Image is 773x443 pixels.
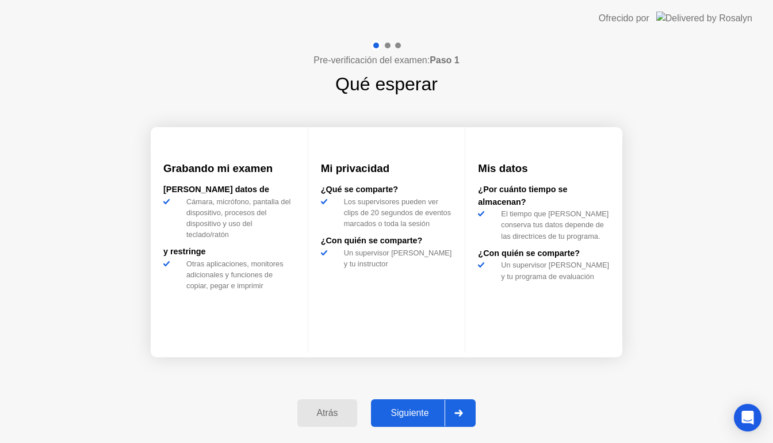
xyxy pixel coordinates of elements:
[163,246,295,258] div: y restringe
[478,184,610,208] div: ¿Por cuánto tiempo se almacenan?
[371,399,476,427] button: Siguiente
[496,259,610,281] div: Un supervisor [PERSON_NAME] y tu programa de evaluación
[335,70,438,98] h1: Qué esperar
[478,247,610,260] div: ¿Con quién se comparte?
[339,247,453,269] div: Un supervisor [PERSON_NAME] y tu instructor
[430,55,460,65] b: Paso 1
[496,208,610,242] div: El tiempo que [PERSON_NAME] conserva tus datos depende de las directrices de tu programa.
[297,399,358,427] button: Atrás
[599,12,649,25] div: Ofrecido por
[321,235,453,247] div: ¿Con quién se comparte?
[163,184,295,196] div: [PERSON_NAME] datos de
[321,184,453,196] div: ¿Qué se comparte?
[182,196,295,240] div: Cámara, micrófono, pantalla del dispositivo, procesos del dispositivo y uso del teclado/ratón
[301,408,354,418] div: Atrás
[163,161,295,177] h3: Grabando mi examen
[734,404,761,431] div: Open Intercom Messenger
[374,408,445,418] div: Siguiente
[182,258,295,292] div: Otras aplicaciones, monitores adicionales y funciones de copiar, pegar e imprimir
[339,196,453,230] div: Los supervisores pueden ver clips de 20 segundos de eventos marcados o toda la sesión
[321,161,453,177] h3: Mi privacidad
[478,161,610,177] h3: Mis datos
[656,12,752,25] img: Delivered by Rosalyn
[313,54,459,67] h4: Pre-verificación del examen:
